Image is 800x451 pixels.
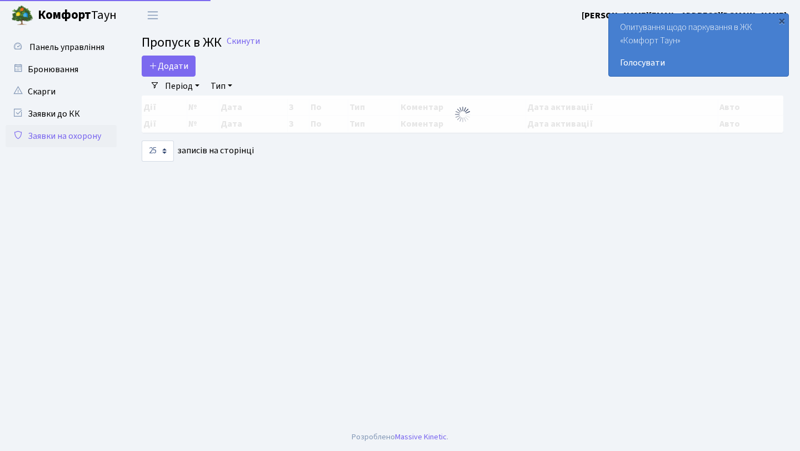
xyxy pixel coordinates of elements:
a: Скарги [6,81,117,103]
a: Додати [142,56,196,77]
label: записів на сторінці [142,141,254,162]
a: [PERSON_NAME][EMAIL_ADDRESS][DOMAIN_NAME] [582,9,787,22]
div: Опитування щодо паркування в ЖК «Комфорт Таун» [609,14,788,76]
a: Бронювання [6,58,117,81]
a: Період [161,77,204,96]
img: logo.png [11,4,33,27]
a: Скинути [227,36,260,47]
b: Комфорт [38,6,91,24]
span: Пропуск в ЖК [142,33,222,52]
div: × [776,15,787,26]
a: Тип [206,77,237,96]
img: Обробка... [454,106,472,123]
a: Голосувати [620,56,777,69]
span: Панель управління [29,41,104,53]
a: Massive Kinetic [395,431,447,443]
a: Панель управління [6,36,117,58]
span: Таун [38,6,117,25]
select: записів на сторінці [142,141,174,162]
div: Розроблено . [352,431,448,443]
a: Заявки на охорону [6,125,117,147]
span: Додати [149,60,188,72]
a: Заявки до КК [6,103,117,125]
button: Переключити навігацію [139,6,167,24]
